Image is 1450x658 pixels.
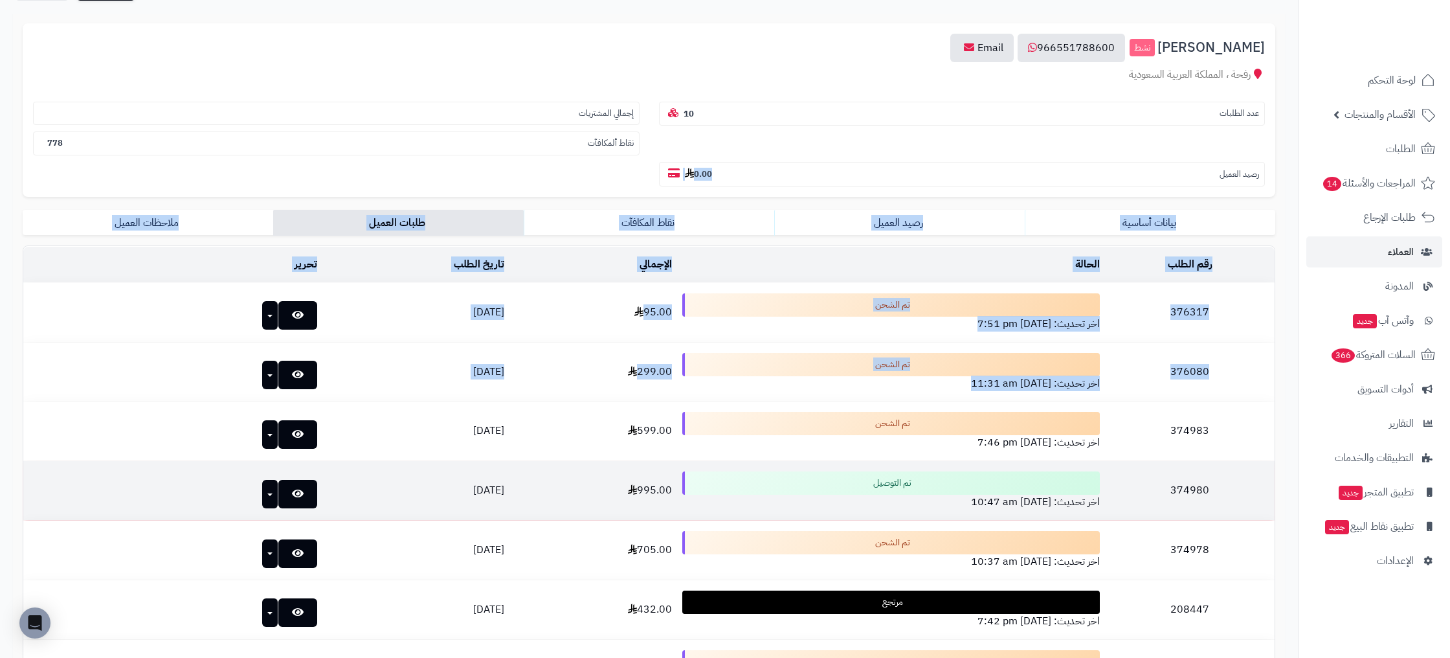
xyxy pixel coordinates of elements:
[273,210,524,236] a: طلبات العميل
[322,247,509,282] td: تاريخ الطلب
[682,591,1100,614] div: مرتجع
[322,461,509,520] td: [DATE]
[1105,402,1275,460] td: 374983
[1386,140,1416,158] span: الطلبات
[682,293,1100,317] div: تم الشحن
[322,580,509,639] td: [DATE]
[1357,380,1414,398] span: أدوات التسويق
[677,461,1106,520] td: اخر تحديث: [DATE] 10:47 am
[1325,520,1349,534] span: جديد
[1130,39,1155,57] small: نشط
[1389,414,1414,433] span: التقارير
[509,521,677,580] td: 705.00
[1157,40,1265,55] span: [PERSON_NAME]
[1306,271,1442,302] a: المدونة
[1105,521,1275,580] td: 374978
[23,247,322,282] td: تحرير
[1306,511,1442,542] a: تطبيق نقاط البيعجديد
[677,343,1106,402] td: اخر تحديث: [DATE] 11:31 am
[1306,339,1442,370] a: السلات المتروكة366
[1105,283,1275,342] td: 376317
[1018,34,1125,62] a: 966551788600
[1306,236,1442,267] a: العملاء
[33,67,1265,82] div: رفحة ، المملكة العربية السعودية
[682,531,1100,554] div: تم الشحن
[1306,374,1442,405] a: أدوات التسويق
[1332,348,1355,363] span: 366
[1025,210,1275,236] a: بيانات أساسية
[1385,277,1414,295] span: المدونة
[677,247,1106,282] td: الحالة
[950,34,1014,62] a: Email
[1306,202,1442,233] a: طلبات الإرجاع
[684,108,694,120] b: 10
[509,283,677,342] td: 95.00
[1306,65,1442,96] a: لوحة التحكم
[509,402,677,460] td: 599.00
[1337,483,1414,501] span: تطبيق المتجر
[1306,408,1442,439] a: التقارير
[1344,106,1416,124] span: الأقسام والمنتجات
[1323,177,1341,191] span: 14
[322,343,509,402] td: [DATE]
[1388,243,1414,261] span: العملاء
[1105,461,1275,520] td: 374980
[1353,314,1377,328] span: جديد
[1306,545,1442,576] a: الإعدادات
[1306,442,1442,473] a: التطبيقات والخدمات
[677,521,1106,580] td: اخر تحديث: [DATE] 10:37 am
[1339,486,1363,500] span: جديد
[1105,247,1275,282] td: رقم الطلب
[677,402,1106,460] td: اخر تحديث: [DATE] 7:46 pm
[1306,168,1442,199] a: المراجعات والأسئلة14
[677,283,1106,342] td: اخر تحديث: [DATE] 7:51 pm
[509,247,677,282] td: الإجمالي
[23,210,273,236] a: ملاحظات العميل
[1368,71,1416,89] span: لوحة التحكم
[47,137,63,149] b: 778
[1105,580,1275,639] td: 208447
[1362,33,1438,60] img: logo-2.png
[1306,133,1442,164] a: الطلبات
[1220,168,1259,181] small: رصيد العميل
[685,168,712,180] b: 0.00
[524,210,774,236] a: نقاط المكافآت
[1330,346,1416,364] span: السلات المتروكة
[682,412,1100,435] div: تم الشحن
[1335,449,1414,467] span: التطبيقات والخدمات
[1363,209,1416,227] span: طلبات الإرجاع
[1105,343,1275,402] td: 376080
[588,137,634,150] small: نقاط ألمكافآت
[509,461,677,520] td: 995.00
[682,471,1100,495] div: تم التوصيل
[677,580,1106,639] td: اخر تحديث: [DATE] 7:42 pm
[509,580,677,639] td: 432.00
[682,353,1100,376] div: تم الشحن
[774,210,1025,236] a: رصيد العميل
[1322,174,1416,192] span: المراجعات والأسئلة
[322,402,509,460] td: [DATE]
[19,607,50,639] div: Open Intercom Messenger
[1377,552,1414,570] span: الإعدادات
[322,521,509,580] td: [DATE]
[1306,477,1442,508] a: تطبيق المتجرجديد
[509,343,677,402] td: 299.00
[1352,312,1414,330] span: وآتس آب
[1220,108,1259,120] small: عدد الطلبات
[1306,305,1442,336] a: وآتس آبجديد
[1324,517,1414,536] span: تطبيق نقاط البيع
[579,108,634,120] small: إجمالي المشتريات
[322,283,509,342] td: [DATE]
